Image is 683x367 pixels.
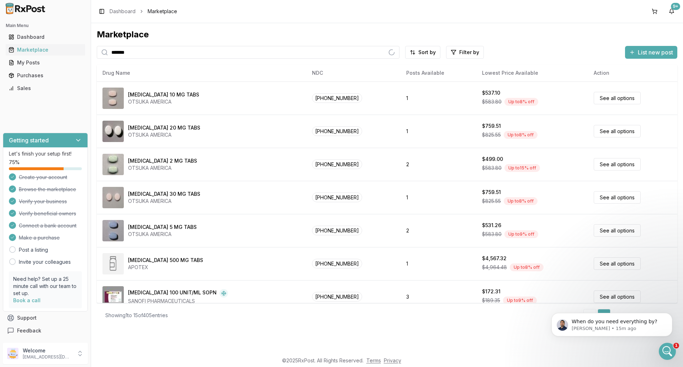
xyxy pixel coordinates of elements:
div: JEFFREY says… [6,120,137,148]
span: 75 % [9,159,20,166]
span: Connect a bank account [19,222,76,229]
img: Abilify 2 MG TABS [102,154,124,175]
td: 1 [401,115,476,148]
img: Abilify 5 MG TABS [102,220,124,241]
div: OTSUKA AMERICA [128,164,197,172]
a: Dashboard [6,31,85,43]
a: See all options [594,125,641,137]
button: Filter by [446,46,484,59]
span: $583.80 [482,164,502,172]
div: Up to 9 % off [504,230,538,238]
div: Bobbie says… [6,19,137,36]
span: $825.55 [482,131,501,138]
th: NDC [306,64,401,82]
a: List new post [625,49,677,57]
span: [PHONE_NUMBER] [312,159,362,169]
div: Manuel says… [6,148,137,170]
div: $531.26 [482,222,501,229]
img: RxPost Logo [3,3,48,14]
a: Terms [366,357,381,363]
h3: Getting started [9,136,49,145]
div: Up to 8 % off [504,131,538,139]
p: [EMAIL_ADDRESS][DOMAIN_NAME] [23,354,72,360]
a: See all options [594,158,641,171]
div: cancel the mounjaro. Copay is too high so won't need for now [26,64,137,86]
a: See all options [594,92,641,104]
iframe: Intercom notifications message [541,298,683,348]
button: Dashboard [3,31,88,43]
td: 1 [401,82,476,115]
a: See all options [594,290,641,303]
td: 1 [401,247,476,280]
a: Dashboard [110,8,136,15]
div: [MEDICAL_DATA] 30 MG TABS [128,190,200,198]
div: Up to 8 % off [504,98,538,106]
div: Up to 8 % off [504,197,538,205]
nav: breadcrumb [110,8,177,15]
span: $825.55 [482,198,501,205]
span: Sort by [418,49,436,56]
a: Sales [6,82,85,95]
h2: Main Menu [6,23,85,28]
div: Mounjaro 10 Mg/0.5 Ml Pen (00002-1471-80) [26,120,137,143]
img: Profile image for Bobbie [21,20,28,27]
img: Abiraterone Acetate 500 MG TABS [102,253,124,274]
div: $4,567.32 [482,255,507,262]
div: Good Morning!!! OK Let me see what I can do for you. [11,40,111,54]
div: I actually need a total of 6ml's so 3 boxes [26,193,137,215]
p: Welcome [23,347,72,354]
p: Active [35,9,49,16]
button: Gif picker [22,233,28,239]
iframe: Intercom live chat [659,343,676,360]
span: Verify your business [19,198,67,205]
span: [PHONE_NUMBER] [312,226,362,235]
img: Admelog SoloStar 100 UNIT/ML SOPN [102,286,124,308]
a: Privacy [384,357,401,363]
span: [PHONE_NUMBER] [312,193,362,202]
div: SANOFI PHARMACEUTICALS [128,298,228,305]
h1: [PERSON_NAME] [35,4,81,9]
div: Up to 15 % off [504,164,540,172]
div: Marketplace [97,29,677,40]
b: [PERSON_NAME] [31,21,70,26]
div: Bobbie says… [6,92,137,120]
div: JEFFREY says… [6,64,137,92]
div: OTSUKA AMERICA [128,198,200,205]
span: Marketplace [148,8,177,15]
span: 1 [673,343,679,348]
p: Need help? Set up a 25 minute call with our team to set up. [13,276,78,297]
div: OK So just the [MEDICAL_DATA] 50mcg. I will see what I can find. [6,92,117,114]
button: Marketplace [3,44,88,56]
button: List new post [625,46,677,59]
div: My Posts [9,59,82,66]
button: Feedback [3,324,88,337]
div: cancel the mounjaro. Copay is too high so won't need for now [31,68,131,82]
a: My Posts [6,56,85,69]
td: 2 [401,148,476,181]
th: Drug Name [97,64,306,82]
div: OTSUKA AMERICA [128,131,200,138]
div: $499.00 [482,156,503,163]
div: JEFFREY says… [6,193,137,221]
span: $4,964.48 [482,264,507,271]
button: Sort by [405,46,440,59]
div: Up to 9 % off [503,297,537,304]
img: Abilify 10 MG TABS [102,88,124,109]
a: See all options [594,191,641,204]
div: $759.51 [482,189,501,196]
button: 9+ [666,6,677,17]
span: $583.80 [482,98,502,105]
span: Make a purchase [19,234,60,241]
div: [MEDICAL_DATA] 500 MG TABS [128,257,203,264]
td: 2 [401,214,476,247]
div: [MEDICAL_DATA] 5 MG TABS [128,224,197,231]
div: OTSUKA AMERICA [128,231,197,238]
a: Post a listing [19,246,48,253]
div: Mounjaro 10 Mg/0.5 Ml Pen (00002-1471-80) [31,125,131,138]
th: Posts Available [401,64,476,82]
span: Verify beneficial owners [19,210,76,217]
th: Lowest Price Available [476,64,588,82]
span: Browse the marketplace [19,186,76,193]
